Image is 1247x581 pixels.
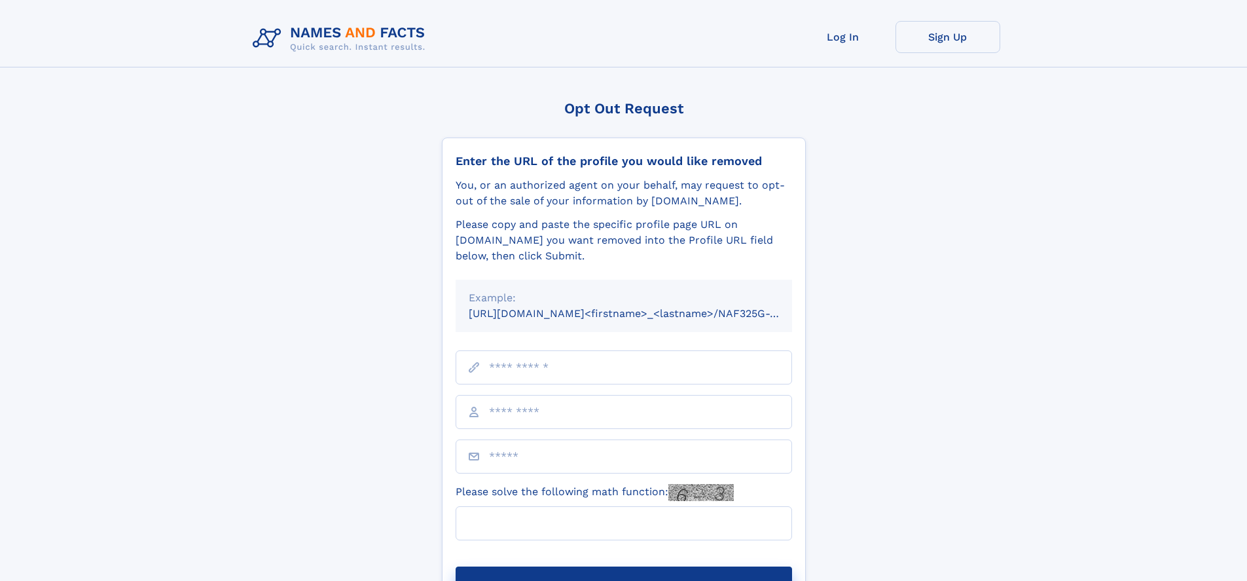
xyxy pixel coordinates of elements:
[456,217,792,264] div: Please copy and paste the specific profile page URL on [DOMAIN_NAME] you want removed into the Pr...
[791,21,895,53] a: Log In
[456,484,734,501] label: Please solve the following math function:
[895,21,1000,53] a: Sign Up
[247,21,436,56] img: Logo Names and Facts
[469,307,817,320] small: [URL][DOMAIN_NAME]<firstname>_<lastname>/NAF325G-xxxxxxxx
[442,100,806,117] div: Opt Out Request
[456,178,792,209] div: You, or an authorized agent on your behalf, may request to opt-out of the sale of your informatio...
[469,290,779,306] div: Example:
[456,154,792,168] div: Enter the URL of the profile you would like removed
